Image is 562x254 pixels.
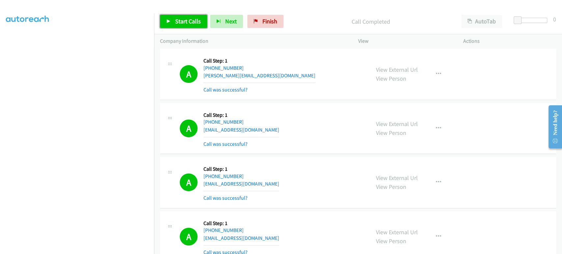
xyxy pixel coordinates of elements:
a: View External Url [376,228,418,236]
span: Finish [262,17,277,25]
a: [PHONE_NUMBER] [203,65,244,71]
h5: Call Step: 1 [203,58,315,64]
a: View External Url [376,120,418,128]
span: Start Calls [175,17,201,25]
div: 0 [553,15,556,24]
a: [PHONE_NUMBER] [203,173,244,179]
h1: A [180,119,198,137]
a: Call was successful? [203,141,248,147]
h5: Call Step: 1 [203,166,279,172]
a: View Person [376,75,406,82]
a: Call was successful? [203,87,248,93]
a: View External Url [376,174,418,182]
a: [PHONE_NUMBER] [203,227,244,233]
a: Call was successful? [203,195,248,201]
h5: Call Step: 1 [203,220,279,227]
p: Actions [463,37,556,45]
p: Call Completed [292,17,449,26]
a: View External Url [376,66,418,73]
a: View Person [376,237,406,245]
button: Next [210,15,243,28]
div: Delay between calls (in seconds) [517,18,547,23]
button: AutoTab [461,15,502,28]
a: [PERSON_NAME][EMAIL_ADDRESS][DOMAIN_NAME] [203,72,315,79]
h1: A [180,173,198,191]
a: View Person [376,183,406,190]
a: Start Calls [160,15,207,28]
h1: A [180,65,198,83]
a: View Person [376,129,406,137]
a: [EMAIL_ADDRESS][DOMAIN_NAME] [203,235,279,241]
span: Next [225,17,237,25]
a: Finish [247,15,283,28]
p: Company Information [160,37,346,45]
a: [EMAIL_ADDRESS][DOMAIN_NAME] [203,127,279,133]
iframe: Resource Center [543,101,562,153]
h5: Call Step: 1 [203,112,279,118]
a: [EMAIL_ADDRESS][DOMAIN_NAME] [203,181,279,187]
a: [PHONE_NUMBER] [203,119,244,125]
p: View [358,37,451,45]
h1: A [180,228,198,245]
